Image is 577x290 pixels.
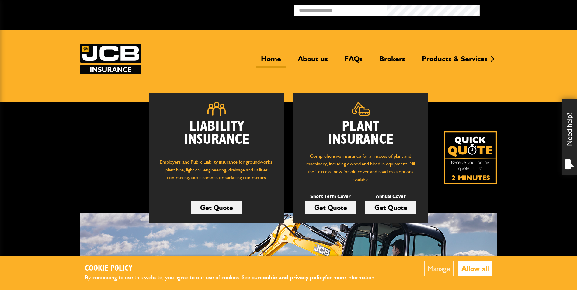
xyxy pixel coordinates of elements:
button: Manage [424,261,454,276]
h2: Cookie Policy [85,264,386,273]
p: Annual Cover [365,192,416,200]
h2: Plant Insurance [302,120,419,146]
img: Quick Quote [444,131,497,184]
a: Get Quote [191,201,242,214]
img: JCB Insurance Services logo [80,44,141,74]
a: JCB Insurance Services [80,44,141,74]
p: Short Term Cover [305,192,356,200]
a: FAQs [340,54,367,68]
a: Get Quote [365,201,416,214]
div: Need help? [562,99,577,175]
button: Allow all [458,261,492,276]
p: By continuing to use this website, you agree to our use of cookies. See our for more information. [85,273,386,282]
a: Get Quote [305,201,356,214]
button: Broker Login [480,5,572,14]
a: About us [293,54,332,68]
p: Comprehensive insurance for all makes of plant and machinery, including owned and hired in equipm... [302,152,419,183]
a: cookie and privacy policy [260,274,325,281]
a: Home [256,54,286,68]
h2: Liability Insurance [158,120,275,152]
a: Brokers [375,54,410,68]
p: Employers' and Public Liability insurance for groundworks, plant hire, light civil engineering, d... [158,158,275,187]
a: Get your insurance quote isn just 2-minutes [444,131,497,184]
a: Products & Services [417,54,492,68]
